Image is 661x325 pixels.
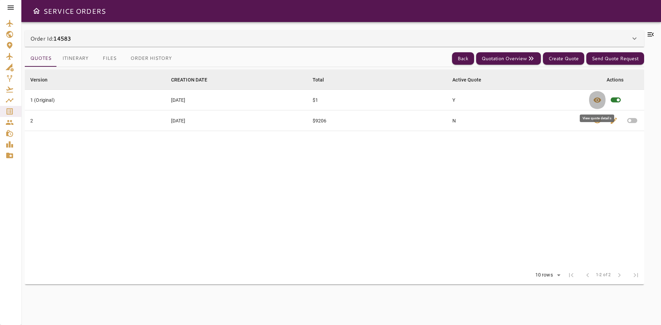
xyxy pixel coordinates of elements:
[307,110,447,131] td: $9206
[586,52,644,65] button: Send Quote Request
[30,4,43,18] button: Open drawer
[531,270,563,280] div: 10 rows
[30,76,48,84] div: Version
[57,50,94,67] button: Itinerary
[313,76,333,84] span: Total
[447,90,587,110] td: Y
[25,30,644,47] div: Order Id:14583
[43,6,106,17] h6: SERVICE ORDERS
[171,76,217,84] span: CREATION DATE
[25,50,177,67] div: basic tabs example
[593,96,601,104] span: visibility
[606,90,626,110] span: This quote is already active
[30,76,56,84] span: Version
[94,50,125,67] button: Files
[53,34,71,42] b: 14583
[171,76,208,84] div: CREATION DATE
[313,76,324,84] div: Total
[596,272,611,279] span: 1-2 of 2
[476,52,541,65] button: Quotation Overview
[543,52,584,65] button: Create Quote
[25,50,57,67] button: Quotes
[628,267,644,283] span: Last Page
[622,110,642,131] button: Set quote as active quote
[606,110,622,131] button: Edit quote
[611,267,628,283] span: Next Page
[452,52,474,65] button: Back
[166,110,307,131] td: [DATE]
[563,267,579,283] span: First Page
[452,76,490,84] span: Active Quote
[579,267,596,283] span: Previous Page
[25,90,166,110] td: 1 (Original)
[307,90,447,110] td: $1
[610,117,618,125] span: edit
[30,34,71,43] p: Order Id:
[25,110,166,131] td: 2
[125,50,177,67] button: Order History
[452,76,481,84] div: Active Quote
[589,110,606,131] button: View quote details
[534,272,555,278] div: 10 rows
[166,90,307,110] td: [DATE]
[593,117,601,125] span: visibility
[447,110,587,131] td: N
